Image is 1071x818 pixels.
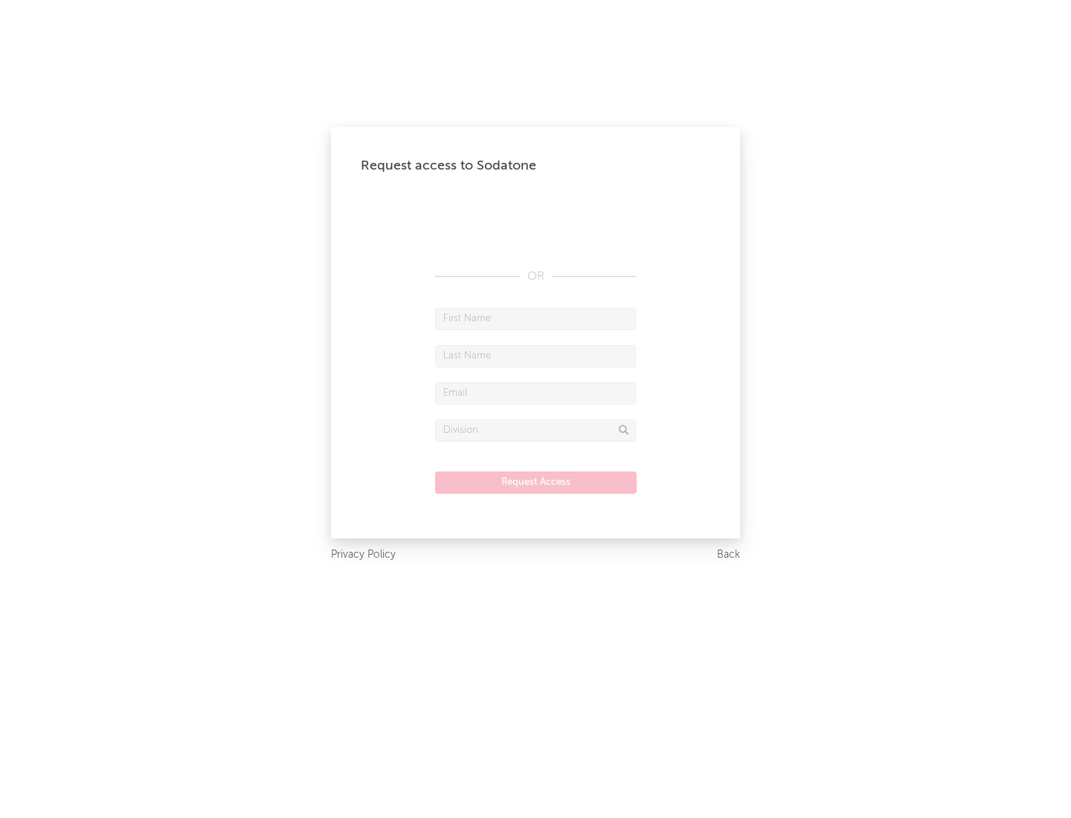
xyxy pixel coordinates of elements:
input: First Name [435,308,636,330]
input: Division [435,419,636,442]
a: Privacy Policy [331,546,396,564]
a: Back [717,546,740,564]
div: OR [435,268,636,286]
div: Request access to Sodatone [361,157,710,175]
input: Email [435,382,636,405]
button: Request Access [435,471,637,494]
input: Last Name [435,345,636,367]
